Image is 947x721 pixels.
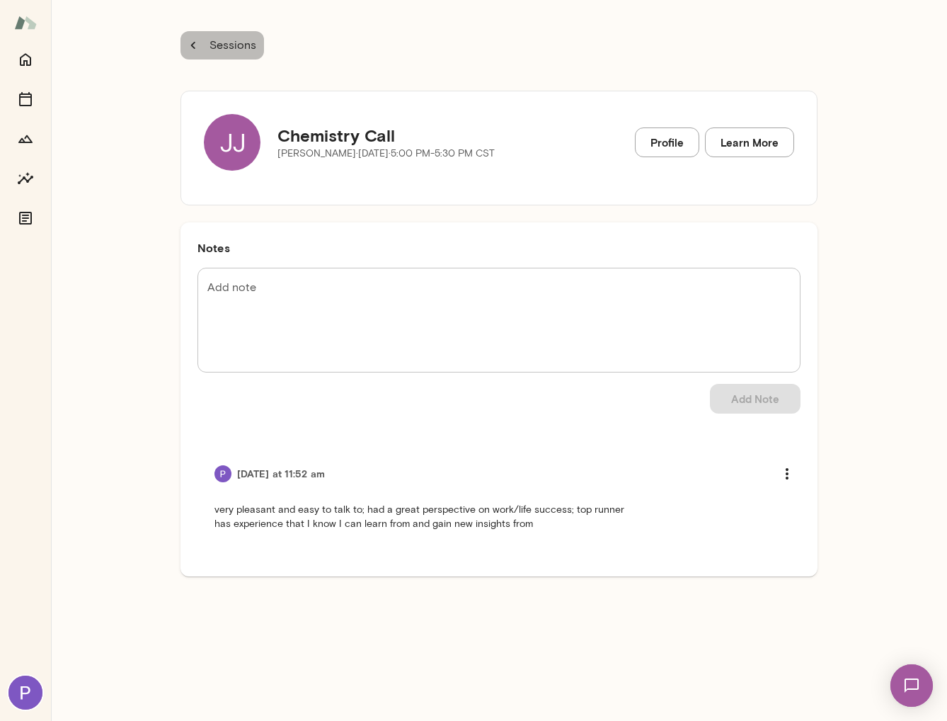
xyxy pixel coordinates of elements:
[705,127,794,157] a: Learn More
[772,459,802,489] button: more
[635,127,699,157] a: Profile
[180,31,264,59] button: Sessions
[277,147,495,161] p: [PERSON_NAME] · [DATE] · 5:00 PM-5:30 PM CST
[11,45,40,74] button: Home
[11,85,40,113] button: Sessions
[11,125,40,153] button: Growth Plan
[214,465,231,482] img: Priscilla Romero
[207,37,256,54] p: Sessions
[14,9,37,36] img: Mento
[11,164,40,193] button: Insights
[237,467,325,481] h6: [DATE] at 11:52 am
[214,503,784,531] p: very pleasant and easy to talk to; had a great perspective on work/life success; top runner has e...
[197,239,800,256] h6: Notes
[8,676,42,710] img: Priscilla Romero
[204,114,260,171] div: JJ
[277,124,495,147] h5: Chemistry Call
[11,204,40,232] button: Documents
